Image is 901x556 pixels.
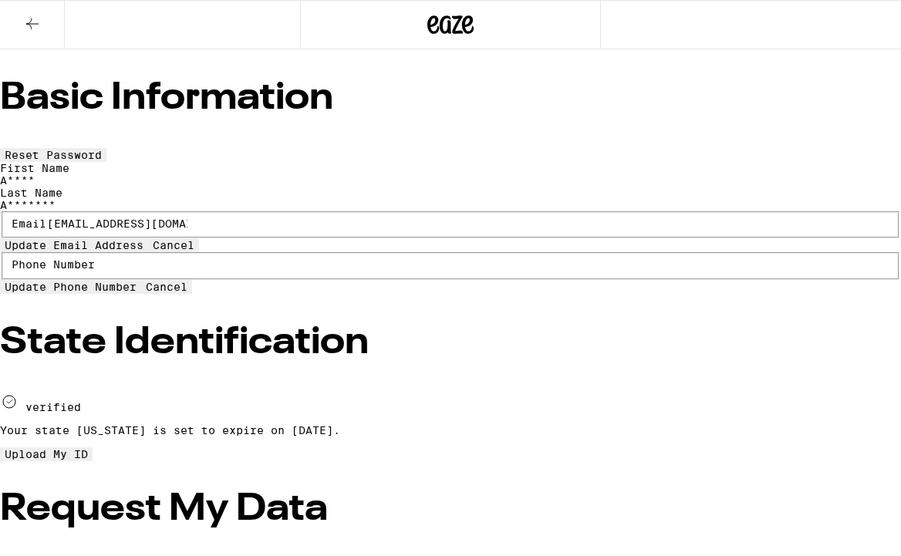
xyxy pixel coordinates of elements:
[141,280,192,294] button: Cancel
[153,239,194,251] span: Cancel
[5,239,143,251] span: Update Email Address
[5,149,102,161] span: Reset Password
[148,238,199,252] button: Cancel
[146,281,187,293] span: Cancel
[12,217,46,230] label: Email
[5,281,137,293] span: Update Phone Number
[5,448,88,460] span: Upload My ID
[12,258,95,271] label: Phone Number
